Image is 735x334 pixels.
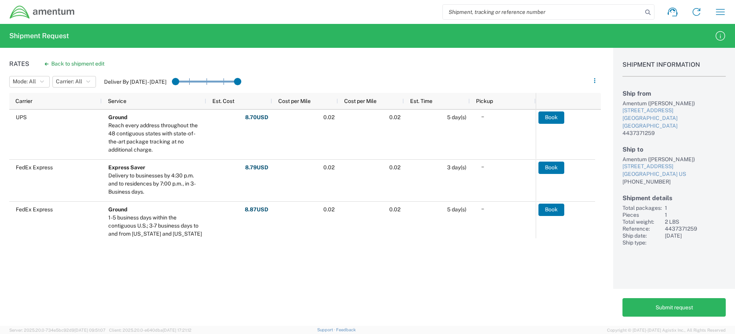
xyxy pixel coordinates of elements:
strong: 8.87 USD [245,206,268,213]
div: [STREET_ADDRESS] [622,107,726,115]
span: 0.02 [389,164,400,170]
a: Feedback [336,327,356,332]
span: Client: 2025.20.0-e640dba [109,328,192,332]
span: FedEx Express [16,164,53,170]
span: 0.02 [323,114,335,120]
span: [DATE] 17:21:12 [163,328,192,332]
div: Amentum ([PERSON_NAME]) [622,156,726,163]
span: 0.02 [389,206,400,213]
div: 1-5 business days within the contiguous U.S.; 3-7 business days to and from Alaska and Hawaii [108,214,203,238]
div: [GEOGRAPHIC_DATA] US [622,170,726,178]
img: dyncorp [9,5,75,19]
button: Book [538,111,564,124]
h2: Ship to [622,146,726,153]
span: UPS [16,114,27,120]
div: Delivery to businesses by 4:30 p.m. and to residences by 7:00 p.m., in 3-Business days. [108,172,203,196]
label: Deliver By [DATE] - [DATE] [104,78,167,85]
b: Express Saver [108,164,145,170]
b: Ground [108,206,128,213]
span: Cost per Mile [344,98,377,104]
a: Support [317,327,336,332]
div: Ship type: [622,239,662,246]
span: Est. Time [410,98,432,104]
span: 3 day(s) [447,164,466,170]
div: Pieces [622,211,662,218]
input: Shipment, tracking or reference number [443,5,642,19]
span: 5 day(s) [447,206,466,213]
div: Total weight: [622,218,662,225]
button: 8.70USD [245,111,269,124]
span: Carrier: All [56,78,82,85]
span: Cost per Mile [278,98,311,104]
span: [DATE] 09:51:07 [74,328,106,332]
span: Est. Cost [212,98,234,104]
a: [STREET_ADDRESS][GEOGRAPHIC_DATA] US [622,163,726,178]
div: Reference: [622,225,662,232]
button: Submit request [622,298,726,317]
h2: Ship from [622,90,726,97]
h2: Shipment details [622,194,726,202]
div: 2 LBS [665,218,726,225]
div: Reach every address throughout the 48 contiguous states with state-of-the-art package tracking at... [108,121,203,154]
div: [GEOGRAPHIC_DATA] [GEOGRAPHIC_DATA] [622,115,726,130]
strong: 8.70 USD [245,114,268,121]
span: 0.02 [323,206,335,213]
button: 8.87USD [244,204,269,216]
div: [STREET_ADDRESS] [622,163,726,170]
b: Ground [108,114,128,120]
div: Total packages: [622,204,662,211]
span: 0.02 [323,164,335,170]
div: 4437371259 [665,225,726,232]
button: Back to shipment edit [39,57,111,71]
div: 1 [665,204,726,211]
a: [STREET_ADDRESS][GEOGRAPHIC_DATA] [GEOGRAPHIC_DATA] [622,107,726,130]
button: Book [538,204,564,216]
h2: Shipment Request [9,31,69,40]
button: Book [538,162,564,174]
h1: Rates [9,60,29,67]
strong: 8.79 USD [245,164,268,171]
div: [PHONE_NUMBER] [622,178,726,185]
div: [DATE] [665,232,726,239]
button: Mode: All [9,76,50,88]
div: Amentum ([PERSON_NAME]) [622,100,726,107]
h1: Shipment Information [622,61,726,77]
span: 5 day(s) [447,114,466,120]
span: Mode: All [13,78,36,85]
span: Carrier [15,98,32,104]
button: 8.79USD [245,162,269,174]
div: Ship date: [622,232,662,239]
span: FedEx Express [16,206,53,213]
div: 4437371259 [622,130,726,137]
span: Server: 2025.20.0-734e5bc92d9 [9,328,106,332]
span: 0.02 [389,114,400,120]
button: Carrier: All [52,76,96,88]
div: 1 [665,211,726,218]
span: Pickup [476,98,493,104]
span: Service [108,98,126,104]
span: Copyright © [DATE]-[DATE] Agistix Inc., All Rights Reserved [607,327,726,334]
